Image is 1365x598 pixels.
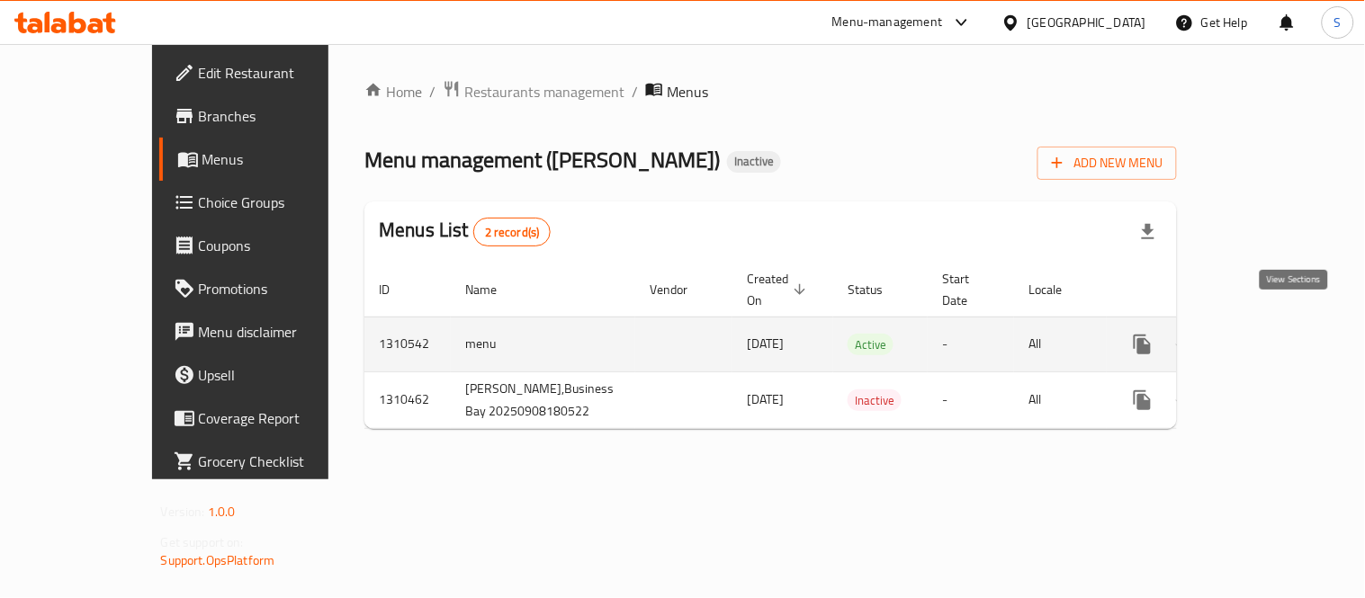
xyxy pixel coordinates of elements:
[747,268,812,311] span: Created On
[159,94,380,138] a: Branches
[1334,13,1342,32] span: S
[379,279,413,300] span: ID
[1164,379,1208,422] button: Change Status
[727,151,781,173] div: Inactive
[473,218,552,246] div: Total records count
[364,263,1308,429] table: enhanced table
[199,451,365,472] span: Grocery Checklist
[1121,323,1164,366] button: more
[1107,263,1308,317] th: Actions
[161,549,275,572] a: Support.OpsPlatform
[159,51,380,94] a: Edit Restaurant
[727,154,781,169] span: Inactive
[379,217,551,246] h2: Menus List
[443,80,624,103] a: Restaurants management
[1121,379,1164,422] button: more
[364,317,451,371] td: 1310542
[848,334,894,355] div: Active
[159,267,380,310] a: Promotions
[928,371,1014,428] td: -
[451,317,635,371] td: menu
[159,440,380,483] a: Grocery Checklist
[1028,13,1146,32] div: [GEOGRAPHIC_DATA]
[650,279,711,300] span: Vendor
[747,332,784,355] span: [DATE]
[451,371,635,428] td: [PERSON_NAME],Business Bay 20250908180522
[199,62,365,84] span: Edit Restaurant
[199,235,365,256] span: Coupons
[1164,323,1208,366] button: Change Status
[832,12,943,33] div: Menu-management
[1028,279,1085,300] span: Locale
[161,531,244,554] span: Get support on:
[928,317,1014,371] td: -
[1052,152,1163,174] span: Add New Menu
[474,224,551,241] span: 2 record(s)
[429,81,436,103] li: /
[848,279,906,300] span: Status
[199,407,365,429] span: Coverage Report
[1014,317,1107,371] td: All
[159,224,380,267] a: Coupons
[848,335,894,355] span: Active
[465,279,520,300] span: Name
[1014,371,1107,428] td: All
[202,148,365,170] span: Menus
[199,105,365,127] span: Branches
[364,80,1177,103] nav: breadcrumb
[159,138,380,181] a: Menus
[364,371,451,428] td: 1310462
[199,192,365,213] span: Choice Groups
[1037,147,1177,180] button: Add New Menu
[632,81,638,103] li: /
[199,321,365,343] span: Menu disclaimer
[667,81,708,103] span: Menus
[364,139,720,180] span: Menu management ( [PERSON_NAME] )
[161,500,205,523] span: Version:
[848,390,902,411] span: Inactive
[208,500,236,523] span: 1.0.0
[159,181,380,224] a: Choice Groups
[199,278,365,299] span: Promotions
[159,310,380,353] a: Menu disclaimer
[364,81,422,103] a: Home
[1127,210,1170,254] div: Export file
[747,388,784,411] span: [DATE]
[159,353,380,397] a: Upsell
[464,81,624,103] span: Restaurants management
[942,268,992,311] span: Start Date
[199,364,365,386] span: Upsell
[159,397,380,440] a: Coverage Report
